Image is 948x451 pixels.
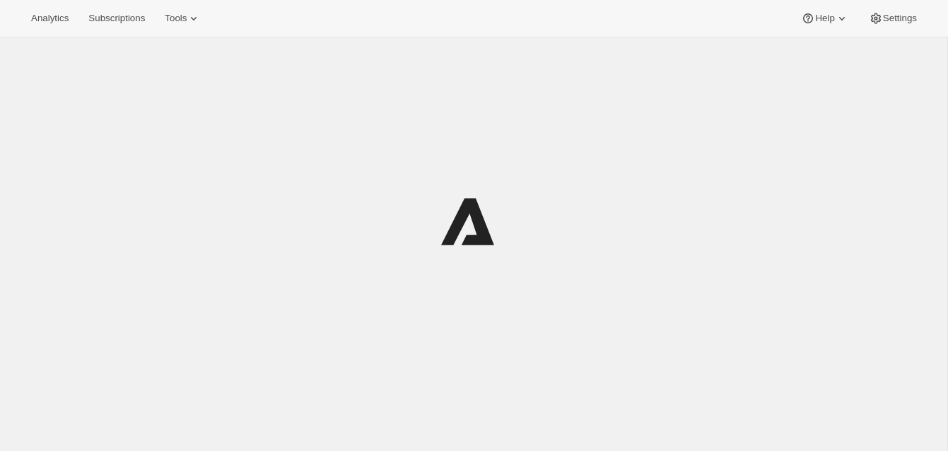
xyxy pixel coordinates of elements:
span: Settings [883,13,917,24]
span: Analytics [31,13,69,24]
button: Settings [860,8,925,28]
button: Tools [156,8,209,28]
button: Subscriptions [80,8,153,28]
span: Tools [165,13,187,24]
button: Help [792,8,857,28]
span: Help [815,13,834,24]
span: Subscriptions [88,13,145,24]
button: Analytics [23,8,77,28]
